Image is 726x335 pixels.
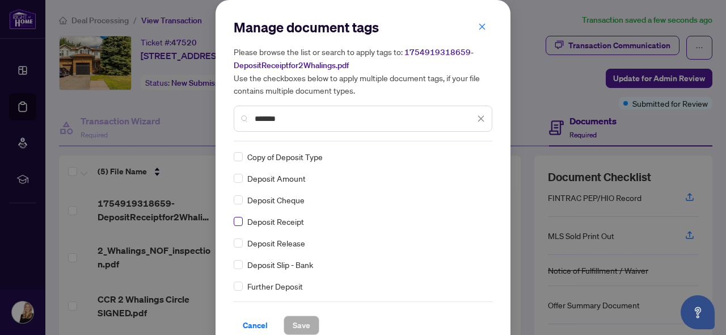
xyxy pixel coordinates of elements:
button: Open asap [681,295,715,329]
span: Copy of Deposit Type [247,150,323,163]
span: close [478,23,486,31]
span: Deposit Release [247,237,305,249]
span: Deposit Amount [247,172,306,185]
button: Save [284,316,319,335]
button: Cancel [234,316,277,335]
span: Deposit Cheque [247,194,305,206]
h2: Manage document tags [234,18,492,36]
h5: Please browse the list or search to apply tags to: Use the checkboxes below to apply multiple doc... [234,45,492,97]
span: Deposit Slip - Bank [247,258,313,271]
span: Cancel [243,316,268,334]
span: Deposit Receipt [247,215,304,228]
span: close [477,115,485,123]
span: Further Deposit [247,280,303,292]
